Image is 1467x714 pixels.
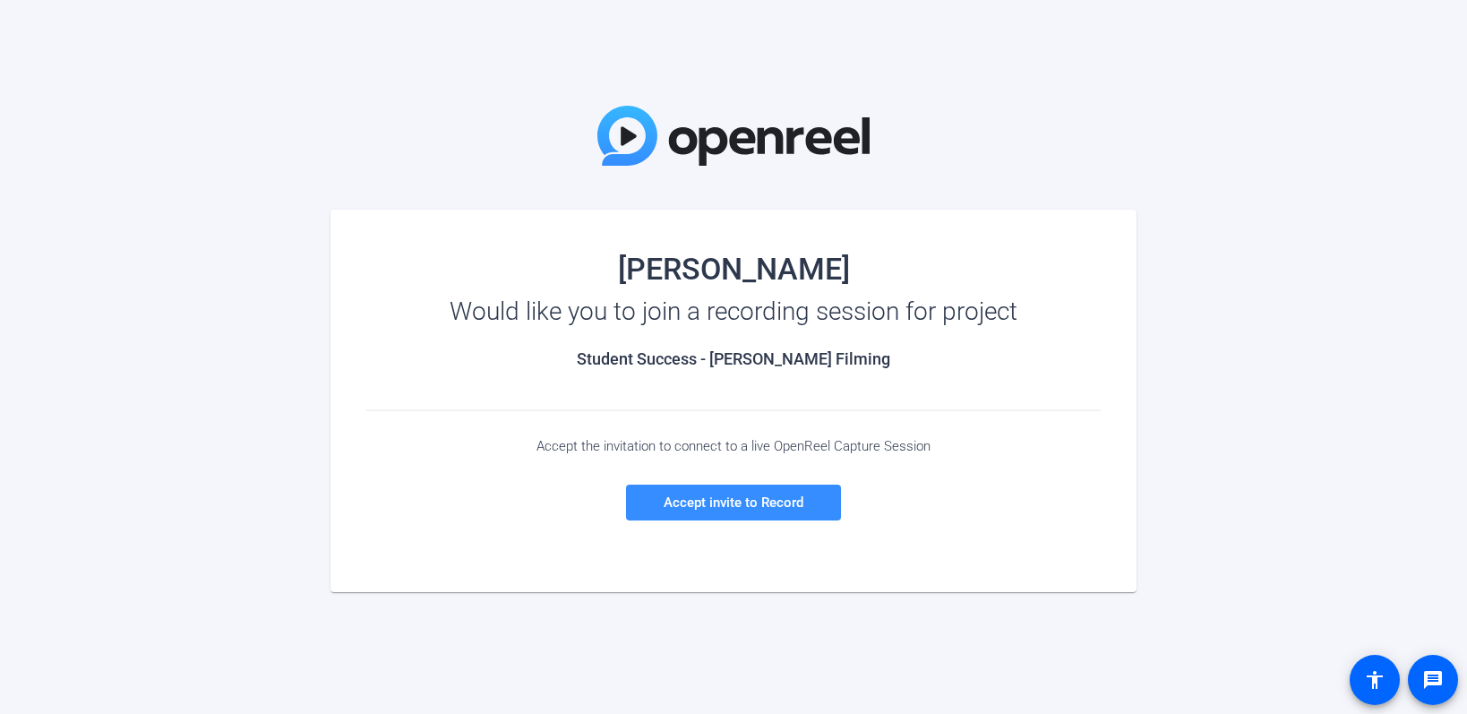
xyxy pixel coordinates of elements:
[626,485,841,520] a: Accept invite to Record
[597,106,870,166] img: OpenReel Logo
[366,297,1101,326] div: Would like you to join a recording session for project
[366,254,1101,283] div: [PERSON_NAME]
[1364,669,1385,691] mat-icon: accessibility
[366,349,1101,369] h2: Student Success - [PERSON_NAME] Filming
[1422,669,1444,691] mat-icon: message
[664,495,803,511] span: Accept invite to Record
[366,438,1101,454] div: Accept the invitation to connect to a live OpenReel Capture Session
